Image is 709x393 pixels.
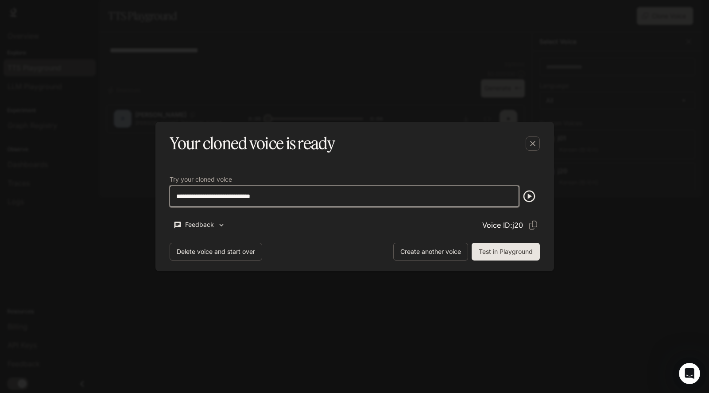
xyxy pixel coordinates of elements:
[393,243,468,261] button: Create another voice
[170,176,232,183] p: Try your cloned voice
[482,220,523,230] p: Voice ID: j20
[472,243,540,261] button: Test in Playground
[679,363,700,384] iframe: Intercom live chat
[170,218,230,232] button: Feedback
[170,132,335,155] h5: Your cloned voice is ready
[170,243,262,261] button: Delete voice and start over
[527,218,540,232] button: Copy Voice ID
